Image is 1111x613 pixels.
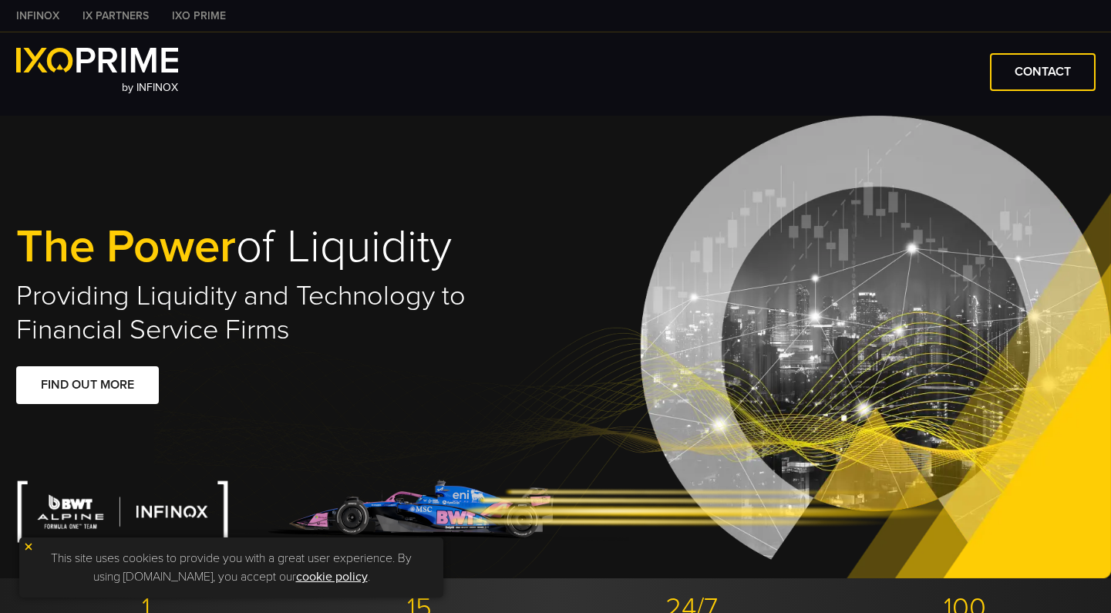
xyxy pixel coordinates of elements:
[16,223,556,271] h1: of Liquidity
[16,366,159,404] a: FIND OUT MORE
[296,569,368,584] a: cookie policy
[122,81,178,94] span: by INFINOX
[5,8,71,24] a: INFINOX
[160,8,237,24] a: IXO PRIME
[71,8,160,24] a: IX PARTNERS
[27,545,436,590] p: This site uses cookies to provide you with a great user experience. By using [DOMAIN_NAME], you a...
[16,48,179,96] a: by INFINOX
[23,541,34,552] img: yellow close icon
[990,53,1096,91] a: CONTACT
[16,279,556,347] h2: Providing Liquidity and Technology to Financial Service Firms
[16,219,236,275] span: The Power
